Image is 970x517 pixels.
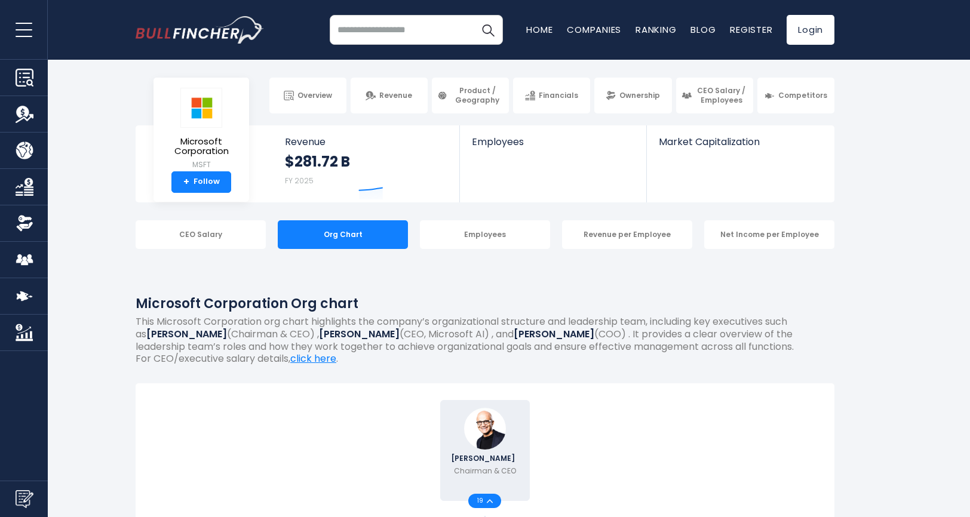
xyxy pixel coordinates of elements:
[451,455,518,462] span: [PERSON_NAME]
[472,136,634,147] span: Employees
[526,23,552,36] a: Home
[16,214,33,232] img: Ownership
[171,171,231,193] a: +Follow
[351,78,428,113] a: Revenue
[454,466,516,476] p: Chairman & CEO
[636,23,676,36] a: Ranking
[136,16,264,44] img: bullfincher logo
[136,220,266,249] div: CEO Salary
[163,159,240,170] small: MSFT
[647,125,833,168] a: Market Capitalization
[297,91,332,100] span: Overview
[594,78,671,113] a: Ownership
[477,498,487,504] span: 19
[420,220,550,249] div: Employees
[136,294,834,313] h1: Microsoft Corporation Org chart
[440,400,530,501] a: Satya Nadella [PERSON_NAME] Chairman & CEO 19
[539,91,578,100] span: Financials
[757,78,834,113] a: Competitors
[136,353,834,365] p: For CEO/executive salary details, .
[704,220,834,249] div: Net Income per Employee
[695,86,748,104] span: CEO Salary / Employees
[619,91,660,100] span: Ownership
[379,91,412,100] span: Revenue
[514,327,594,341] b: [PERSON_NAME]
[473,15,503,45] button: Search
[319,327,400,341] b: [PERSON_NAME]
[787,15,834,45] a: Login
[146,327,227,341] b: [PERSON_NAME]
[136,316,834,353] p: This Microsoft Corporation org chart highlights the company’s organizational structure and leader...
[659,136,821,147] span: Market Capitalization
[778,91,827,100] span: Competitors
[269,78,346,113] a: Overview
[285,152,350,171] strong: $281.72 B
[136,16,264,44] a: Go to homepage
[464,408,506,450] img: Satya Nadella
[730,23,772,36] a: Register
[513,78,590,113] a: Financials
[273,125,460,202] a: Revenue $281.72 B FY 2025
[290,352,336,365] a: click here
[432,78,509,113] a: Product / Geography
[278,220,408,249] div: Org Chart
[285,176,314,186] small: FY 2025
[690,23,716,36] a: Blog
[451,86,504,104] span: Product / Geography
[183,177,189,187] strong: +
[162,87,240,171] a: Microsoft Corporation MSFT
[163,137,240,156] span: Microsoft Corporation
[285,136,448,147] span: Revenue
[562,220,692,249] div: Revenue per Employee
[567,23,621,36] a: Companies
[676,78,753,113] a: CEO Salary / Employees
[460,125,646,168] a: Employees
